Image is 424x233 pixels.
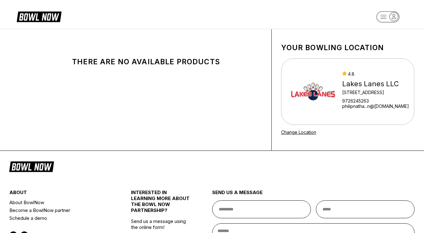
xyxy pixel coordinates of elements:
a: Become a BowlNow partner [9,206,111,214]
h1: Your bowling location [281,43,414,52]
div: Lakes Lanes LLC [342,80,409,88]
a: Change Location [281,130,316,135]
div: There are no available products [49,57,243,66]
a: Schedule a demo [9,214,111,222]
a: About BowlNow [9,199,111,206]
img: Lakes Lanes LLC [290,68,337,115]
div: [STREET_ADDRESS] [342,90,409,95]
div: 4.8 [342,71,409,77]
a: philipnatha...n@[DOMAIN_NAME] [342,103,409,109]
div: 9726245263 [342,98,409,103]
div: about [9,189,111,199]
div: send us a message [212,189,415,200]
div: INTERESTED IN LEARNING MORE ABOUT THE BOWL NOW PARTNERSHIP? [131,189,192,218]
